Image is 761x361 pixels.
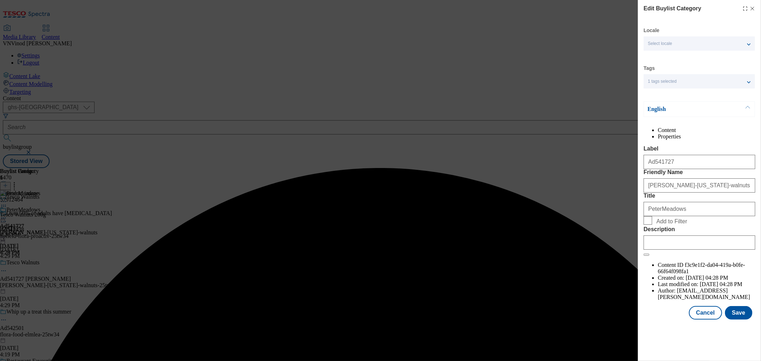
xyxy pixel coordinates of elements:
input: Enter Description [644,235,755,250]
button: 1 tags selected [644,74,755,88]
li: Created on: [658,275,755,281]
span: Add to Filter [656,218,687,225]
button: Select locale [644,36,755,51]
label: Tags [644,66,655,70]
span: [EMAIL_ADDRESS][PERSON_NAME][DOMAIN_NAME] [658,288,750,300]
p: English [648,106,722,113]
li: Properties [658,133,755,140]
label: Title [644,193,755,199]
h4: Edit Buylist Category [644,4,701,13]
span: 1 tags selected [648,79,677,84]
span: Select locale [648,41,672,46]
span: [DATE] 04:28 PM [700,281,742,287]
label: Label [644,146,755,152]
label: Locale [644,29,659,32]
button: Save [725,306,752,320]
li: Last modified on: [658,281,755,288]
li: Content ID [658,262,755,275]
span: [DATE] 04:28 PM [686,275,728,281]
li: Author: [658,288,755,300]
span: f3c9e1f2-da04-419a-b0fe-66f64f098fa1 [658,262,745,274]
li: Content [658,127,755,133]
button: Cancel [689,306,722,320]
label: Friendly Name [644,169,755,176]
label: Description [644,226,755,233]
input: Enter Friendly Name [644,178,755,193]
input: Enter Title [644,202,755,216]
input: Enter Label [644,155,755,169]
